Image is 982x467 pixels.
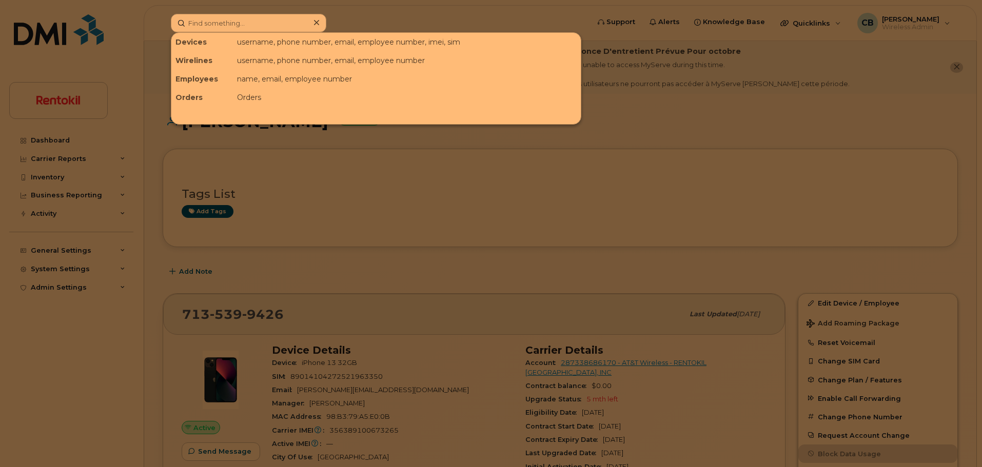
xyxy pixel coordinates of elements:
[233,88,581,107] div: Orders
[171,51,233,70] div: Wirelines
[171,33,233,51] div: Devices
[233,51,581,70] div: username, phone number, email, employee number
[937,422,974,459] iframe: Messenger Launcher
[233,70,581,88] div: name, email, employee number
[233,33,581,51] div: username, phone number, email, employee number, imei, sim
[171,88,233,107] div: Orders
[171,70,233,88] div: Employees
